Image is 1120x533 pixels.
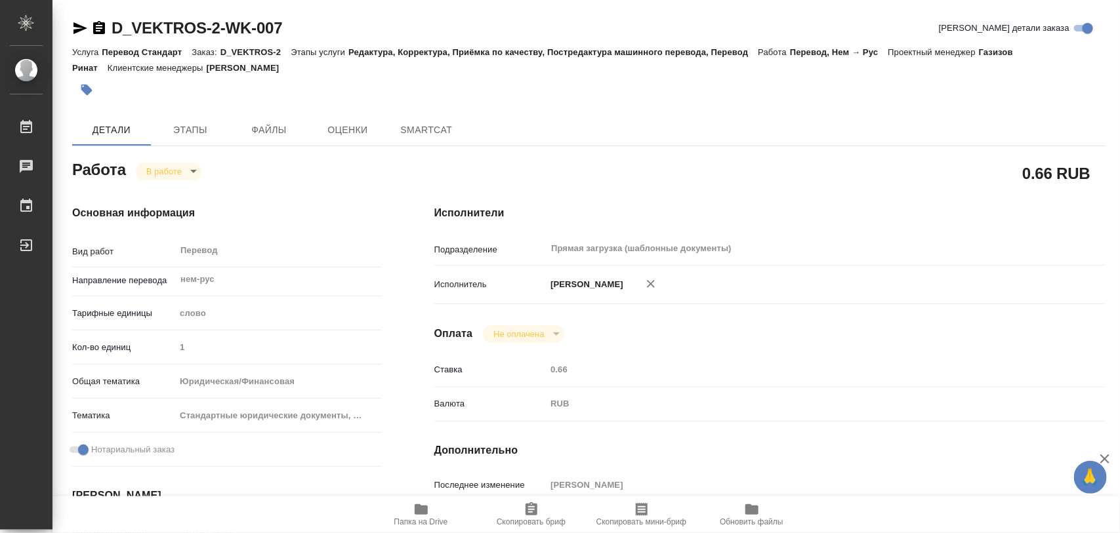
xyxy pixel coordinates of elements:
[91,443,175,456] span: Нотариальный заказ
[91,20,107,36] button: Скопировать ссылку
[434,443,1106,458] h4: Дополнительно
[175,370,381,393] div: Юридическая/Финансовая
[546,278,623,291] p: [PERSON_NAME]
[72,157,126,180] h2: Работа
[72,307,175,320] p: Тарифные единицы
[888,47,978,57] p: Проектный менеджер
[546,475,1049,494] input: Пустое поле
[72,375,175,388] p: Общая тематика
[587,496,697,533] button: Скопировать мини-бриф
[596,517,686,526] span: Скопировать мини-бриф
[220,47,291,57] p: D_VEKTROS-2
[316,122,379,138] span: Оценки
[72,245,175,258] p: Вид работ
[291,47,348,57] p: Этапы услуги
[175,405,381,427] div: Стандартные юридические документы, договоры, уставы
[546,360,1049,379] input: Пустое поле
[434,326,473,342] h4: Оплата
[72,341,175,354] p: Кол-во единиц
[697,496,807,533] button: Обновить файлы
[348,47,758,57] p: Редактура, Корректура, Приёмка по качеству, Постредактура машинного перевода, Перевод
[102,47,192,57] p: Перевод Стандарт
[72,47,102,57] p: Услуга
[758,47,790,57] p: Работа
[159,122,222,138] span: Этапы
[108,63,207,73] p: Клиентские менеджеры
[1079,464,1102,491] span: 🙏
[238,122,301,138] span: Файлы
[939,22,1069,35] span: [PERSON_NAME] детали заказа
[546,393,1049,415] div: RUB
[175,338,381,357] input: Пустое поле
[72,205,382,221] h4: Основная информация
[434,278,547,291] p: Исполнитель
[434,243,547,256] p: Подразделение
[497,517,566,526] span: Скопировать бриф
[72,20,88,36] button: Скопировать ссылку для ЯМессенджера
[192,47,220,57] p: Заказ:
[72,274,175,287] p: Направление перевода
[1074,461,1107,494] button: 🙏
[142,166,186,177] button: В работе
[395,122,458,138] span: SmartCat
[394,517,448,526] span: Папка на Drive
[175,302,381,325] div: слово
[476,496,587,533] button: Скопировать бриф
[366,496,476,533] button: Папка на Drive
[80,122,143,138] span: Детали
[136,163,201,180] div: В работе
[434,479,547,492] p: Последнее изменение
[72,409,175,422] p: Тематика
[434,397,547,410] p: Валюта
[434,205,1106,221] h4: Исполнители
[207,63,289,73] p: [PERSON_NAME]
[72,75,101,104] button: Добавить тэг
[1022,162,1090,184] h2: 0.66 RUB
[720,517,783,526] span: Обновить файлы
[790,47,888,57] p: Перевод, Нем → Рус
[112,19,282,37] a: D_VEKTROS-2-WK-007
[636,269,665,298] button: Удалить исполнителя
[434,363,547,376] p: Ставка
[483,325,564,343] div: В работе
[72,488,382,503] h4: [PERSON_NAME]
[489,328,548,340] button: Не оплачена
